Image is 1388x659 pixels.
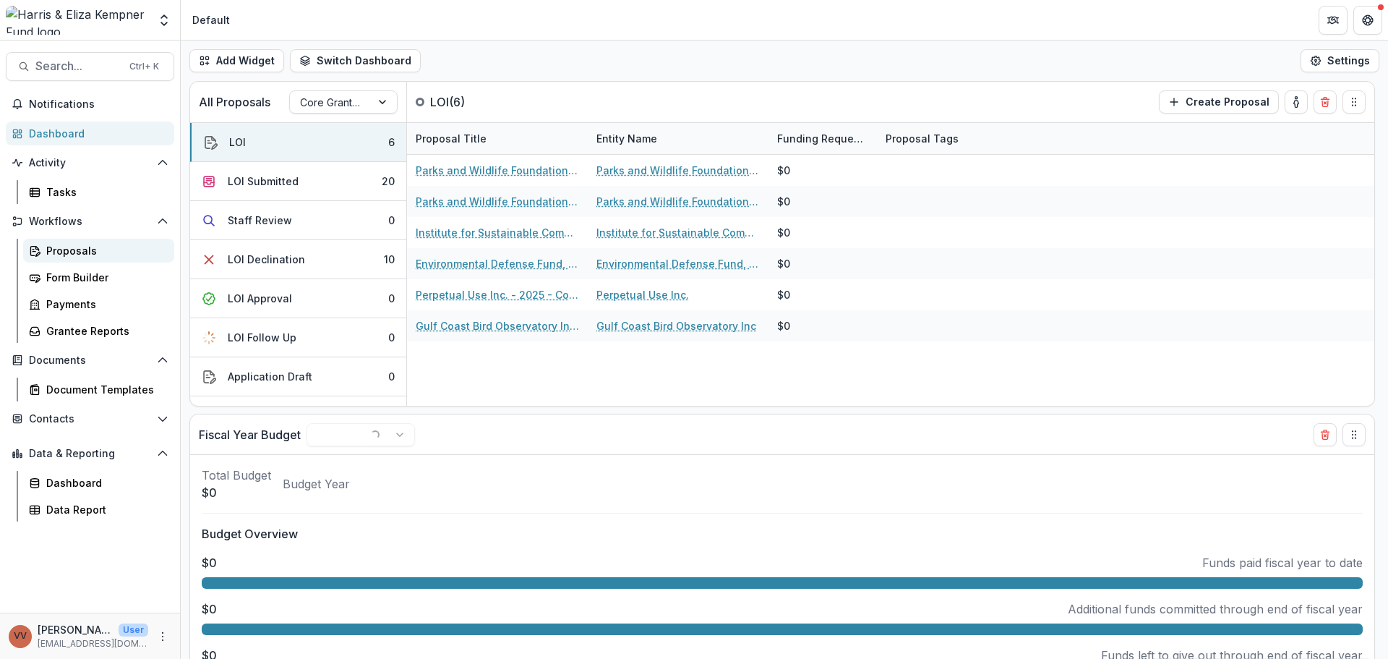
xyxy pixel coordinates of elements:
a: Document Templates [23,378,174,401]
div: 10 [384,252,395,267]
button: Switch Dashboard [290,49,421,72]
p: $0 [202,484,271,501]
div: Funding Requested [768,123,877,154]
button: Application Draft0 [190,357,406,396]
div: LOI Declination [228,252,305,267]
button: Open entity switcher [154,6,174,35]
div: Proposal Tags [877,123,1058,154]
a: Perpetual Use Inc. - 2025 - Core Grant Request [416,287,579,302]
div: Vivian Victoria [14,632,27,641]
a: Proposals [23,239,174,263]
p: Total Budget [202,467,271,484]
button: Delete card [1314,423,1337,446]
button: Search... [6,52,174,81]
div: 0 [388,330,395,345]
div: LOI Follow Up [228,330,296,345]
div: Application Draft [228,369,312,384]
p: Additional funds committed through end of fiscal year [1068,600,1363,618]
button: Drag [1342,90,1366,114]
nav: breadcrumb [187,9,236,30]
button: LOI Follow Up0 [190,318,406,357]
div: LOI Submitted [228,174,299,189]
a: Dashboard [23,471,174,495]
button: LOI Approval0 [190,279,406,318]
button: Partners [1319,6,1348,35]
button: Add Widget [189,49,284,72]
a: Form Builder [23,265,174,289]
div: Ctrl + K [127,59,162,75]
a: Parks and Wildlife Foundation of [US_STATE], Inc. (TPWF) [596,194,760,209]
button: Open Workflows [6,210,174,233]
p: LOI ( 6 ) [430,93,539,111]
a: Dashboard [6,122,174,145]
div: Dashboard [29,126,163,141]
p: $0 [202,554,217,571]
button: toggle-assigned-to-me [1285,90,1308,114]
div: Form Builder [46,270,163,285]
button: Open Documents [6,349,174,372]
p: Budget Overview [202,525,1363,543]
a: Environmental Defense Fund, Inc. [596,256,760,271]
span: Search... [35,59,121,73]
a: Gulf Coast Bird Observatory Inc - 2025 - Core Grant Request [416,318,579,333]
a: Parks and Wildlife Foundation of [US_STATE], Inc. (TPWF) - 2025 - Letter of Interest 2025 [416,163,579,178]
div: 0 [388,213,395,228]
a: Tasks [23,180,174,204]
a: Institute for Sustainable Communities - 2025 - Letter of Interest 2025 [416,225,579,240]
div: LOI Approval [228,291,292,306]
button: Create Proposal [1159,90,1279,114]
div: 0 [388,369,395,384]
div: Proposals [46,243,163,258]
p: User [119,624,148,637]
button: Open Contacts [6,407,174,430]
a: Grantee Reports [23,319,174,343]
a: Parks and Wildlife Foundation of [US_STATE], Inc. (TPWF) - 2025 - Letter of Interest 2025 [416,194,579,209]
p: Budget Year [283,475,350,493]
button: More [154,628,171,645]
div: 20 [382,174,395,189]
a: Perpetual Use Inc. [596,287,689,302]
a: Parks and Wildlife Foundation of [US_STATE], Inc. (TPWF) [596,163,760,178]
button: Delete card [1314,90,1337,114]
div: Tasks [46,184,163,200]
a: Gulf Coast Bird Observatory Inc [596,318,756,333]
span: Documents [29,354,151,367]
button: Open Activity [6,151,174,174]
a: Payments [23,292,174,316]
p: Funds paid fiscal year to date [1202,554,1363,571]
span: Workflows [29,216,151,228]
button: LOI6 [190,123,406,162]
a: Institute for Sustainable Communities [596,225,760,240]
button: Staff Review0 [190,201,406,240]
button: LOI Declination10 [190,240,406,279]
p: Fiscal Year Budget [199,426,301,443]
button: Notifications [6,93,174,116]
div: $0 [777,194,790,209]
div: 0 [388,291,395,306]
div: Proposal Title [407,123,588,154]
span: Data & Reporting [29,448,151,460]
span: Contacts [29,413,151,425]
div: Grantee Reports [46,323,163,339]
div: Data Report [46,502,163,517]
div: 6 [388,135,395,150]
p: All Proposals [199,93,270,111]
button: Settings [1301,49,1379,72]
div: Entity Name [588,123,768,154]
div: Dashboard [46,475,163,490]
p: [EMAIL_ADDRESS][DOMAIN_NAME] [38,637,148,650]
div: $0 [777,163,790,178]
button: LOI Submitted20 [190,162,406,201]
a: Data Report [23,498,174,522]
div: Payments [46,297,163,312]
button: Open Data & Reporting [6,442,174,465]
div: $0 [777,256,790,271]
div: Default [192,12,230,27]
p: [PERSON_NAME] [38,622,113,637]
div: $0 [777,225,790,240]
button: Get Help [1353,6,1382,35]
div: Proposal Title [407,131,495,146]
